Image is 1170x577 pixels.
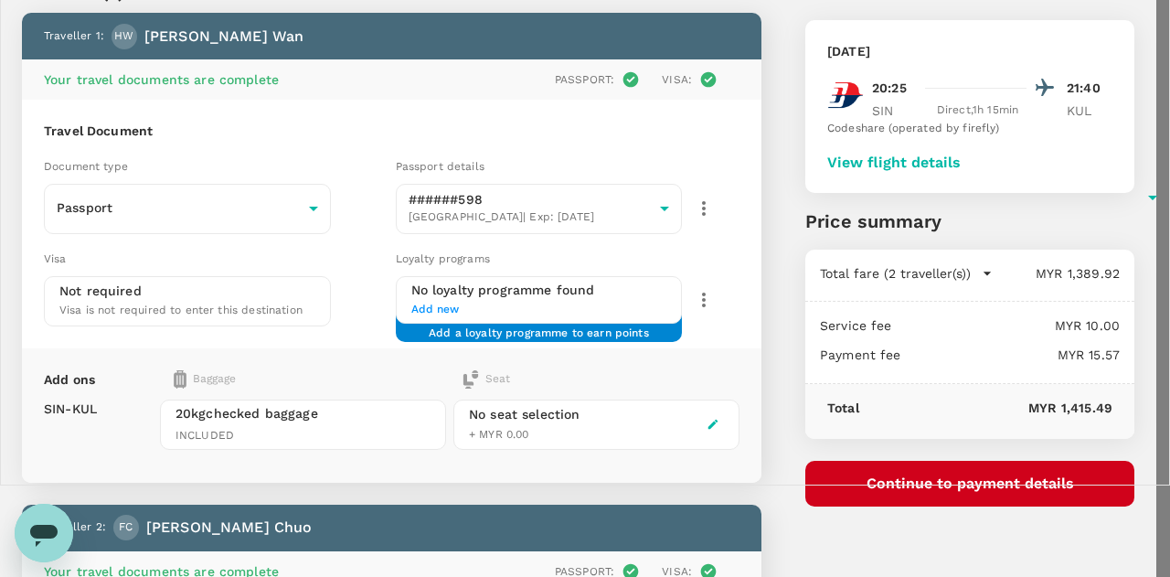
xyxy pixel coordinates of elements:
[411,301,667,319] span: Add new
[44,518,106,537] p: Traveller 2 :
[146,517,313,539] p: [PERSON_NAME] Chuo
[15,504,73,562] iframe: Button to launch messaging window
[411,281,667,301] h6: No loyalty programme found
[119,518,133,537] span: FC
